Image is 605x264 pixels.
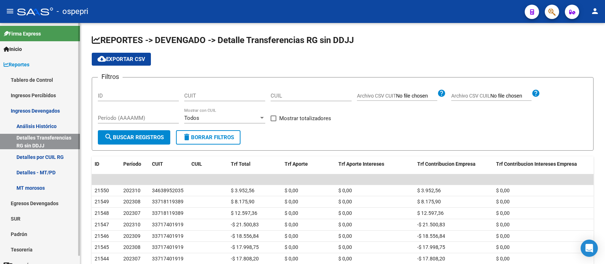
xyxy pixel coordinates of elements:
[176,130,240,145] button: Borrar Filtros
[191,161,202,167] span: CUIL
[414,156,493,172] datatable-header-cell: Trf Contribucion Empresa
[417,222,445,227] span: -$ 21.500,83
[123,210,140,216] span: 202307
[152,221,184,229] div: 33717401919
[4,61,29,69] span: Reportes
[285,210,298,216] span: $ 0,00
[6,7,14,15] mat-icon: menu
[57,4,88,19] span: - ospepri
[123,222,140,227] span: 202310
[338,161,384,167] span: Trf Aporte Intereses
[95,244,109,250] span: 21545
[104,133,113,141] mat-icon: search
[417,199,441,204] span: $ 8.175,90
[231,244,259,250] span: -$ 17.998,75
[189,156,228,172] datatable-header-cell: CUIL
[496,199,510,204] span: $ 0,00
[285,244,298,250] span: $ 0,00
[496,233,510,239] span: $ 0,00
[92,35,354,45] span: REPORTES -> DEVENGADO -> Detalle Transferencias RG sin DDJJ
[97,56,145,62] span: Exportar CSV
[152,161,163,167] span: CUIT
[338,188,352,193] span: $ 0,00
[182,134,234,141] span: Borrar Filtros
[95,161,99,167] span: ID
[231,256,259,261] span: -$ 17.808,20
[123,256,140,261] span: 202307
[338,256,352,261] span: $ 0,00
[95,188,109,193] span: 21550
[338,244,352,250] span: $ 0,00
[152,198,184,206] div: 33718119389
[417,256,445,261] span: -$ 17.808,20
[591,7,599,15] mat-icon: person
[285,188,298,193] span: $ 0,00
[338,210,352,216] span: $ 0,00
[98,130,170,145] button: Buscar Registros
[285,233,298,239] span: $ 0,00
[496,244,510,250] span: $ 0,00
[357,93,396,99] span: Archivo CSV CUIT
[581,240,598,257] div: Open Intercom Messenger
[496,222,510,227] span: $ 0,00
[231,222,259,227] span: -$ 21.500,83
[417,161,476,167] span: Trf Contribucion Empresa
[285,161,308,167] span: Trf Aporte
[231,161,251,167] span: Trf Total
[285,256,298,261] span: $ 0,00
[532,89,540,98] mat-icon: help
[95,256,109,261] span: 21544
[152,232,184,240] div: 33717401919
[279,114,331,123] span: Mostrar totalizadores
[496,256,510,261] span: $ 0,00
[451,93,490,99] span: Archivo CSV CUIL
[496,188,510,193] span: $ 0,00
[184,115,199,121] span: Todos
[4,45,22,53] span: Inicio
[285,222,298,227] span: $ 0,00
[123,244,140,250] span: 202308
[338,199,352,204] span: $ 0,00
[4,30,41,38] span: Firma Express
[152,209,184,217] div: 33718119389
[285,199,298,204] span: $ 0,00
[123,199,140,204] span: 202308
[152,255,184,263] div: 33717401919
[104,134,164,141] span: Buscar Registros
[417,210,444,216] span: $ 12.597,36
[92,156,120,172] datatable-header-cell: ID
[338,233,352,239] span: $ 0,00
[417,188,441,193] span: $ 3.952,56
[152,187,184,195] div: 34638952035
[95,222,109,227] span: 21547
[95,233,109,239] span: 21546
[417,233,445,239] span: -$ 18.556,84
[231,210,257,216] span: $ 12.597,36
[123,233,140,239] span: 202309
[120,156,149,172] datatable-header-cell: Período
[496,161,577,167] span: Trf Contribucion Intereses Empresa
[92,53,151,66] button: Exportar CSV
[98,72,123,82] h3: Filtros
[490,93,532,99] input: Archivo CSV CUIL
[493,156,594,172] datatable-header-cell: Trf Contribucion Intereses Empresa
[396,93,437,99] input: Archivo CSV CUIT
[228,156,282,172] datatable-header-cell: Trf Total
[95,199,109,204] span: 21549
[231,188,254,193] span: $ 3.952,56
[231,199,254,204] span: $ 8.175,90
[417,244,445,250] span: -$ 17.998,75
[97,55,106,63] mat-icon: cloud_download
[152,243,184,251] div: 33717401919
[335,156,414,172] datatable-header-cell: Trf Aporte Intereses
[338,222,352,227] span: $ 0,00
[95,210,109,216] span: 21548
[282,156,335,172] datatable-header-cell: Trf Aporte
[231,233,259,239] span: -$ 18.556,84
[149,156,189,172] datatable-header-cell: CUIT
[496,210,510,216] span: $ 0,00
[437,89,446,98] mat-icon: help
[123,188,140,193] span: 202310
[123,161,141,167] span: Período
[182,133,191,141] mat-icon: delete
